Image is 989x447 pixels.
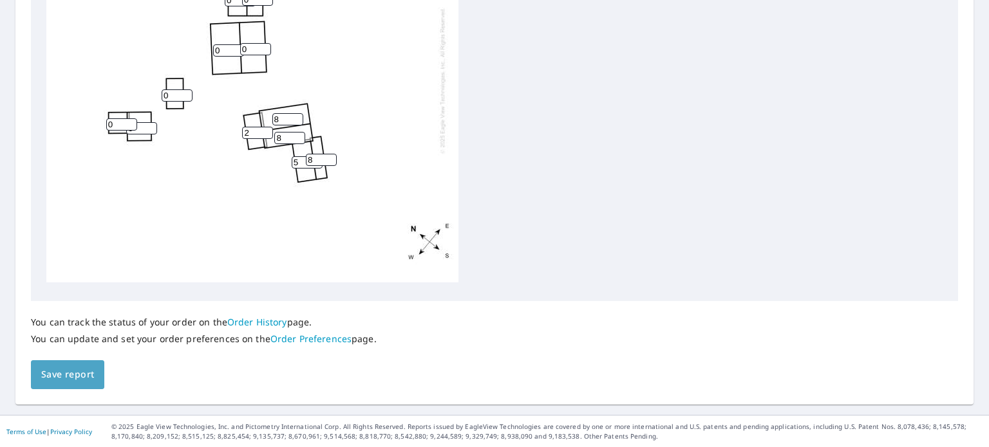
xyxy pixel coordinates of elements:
[31,360,104,389] button: Save report
[31,333,377,345] p: You can update and set your order preferences on the page.
[111,422,983,441] p: © 2025 Eagle View Technologies, Inc. and Pictometry International Corp. All Rights Reserved. Repo...
[6,428,92,435] p: |
[41,367,94,383] span: Save report
[270,333,352,345] a: Order Preferences
[6,427,46,436] a: Terms of Use
[31,316,377,328] p: You can track the status of your order on the page.
[227,316,287,328] a: Order History
[50,427,92,436] a: Privacy Policy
